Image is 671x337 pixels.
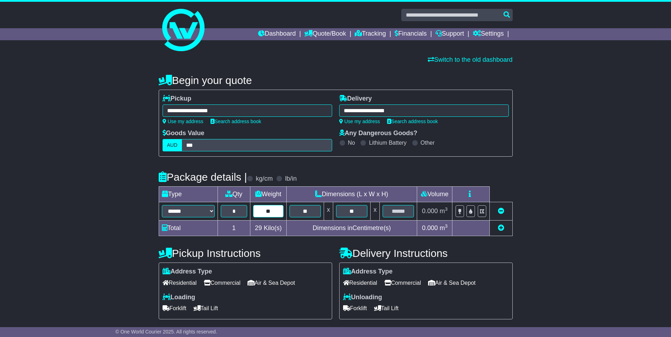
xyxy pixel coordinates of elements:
[163,277,197,288] span: Residential
[343,277,377,288] span: Residential
[417,187,452,202] td: Volume
[498,224,504,231] a: Add new item
[371,202,380,221] td: x
[211,119,261,124] a: Search address book
[422,224,438,231] span: 0.000
[348,139,355,146] label: No
[428,277,476,288] span: Air & Sea Depot
[343,303,367,314] span: Forklift
[339,247,513,259] h4: Delivery Instructions
[384,277,421,288] span: Commercial
[163,95,191,103] label: Pickup
[473,28,504,40] a: Settings
[250,187,287,202] td: Weight
[445,206,448,212] sup: 3
[435,28,464,40] a: Support
[159,187,218,202] td: Type
[163,139,182,151] label: AUD
[421,139,435,146] label: Other
[304,28,346,40] a: Quote/Book
[428,56,512,63] a: Switch to the old dashboard
[395,28,427,40] a: Financials
[387,119,438,124] a: Search address book
[115,329,217,335] span: © One World Courier 2025. All rights reserved.
[324,202,333,221] td: x
[256,175,273,183] label: kg/cm
[369,139,407,146] label: Lithium Battery
[163,303,187,314] span: Forklift
[194,303,218,314] span: Tail Lift
[255,224,262,231] span: 29
[445,223,448,229] sup: 3
[204,277,240,288] span: Commercial
[163,294,195,301] label: Loading
[286,187,417,202] td: Dimensions (L x W x H)
[159,74,513,86] h4: Begin your quote
[258,28,296,40] a: Dashboard
[440,224,448,231] span: m
[355,28,386,40] a: Tracking
[440,207,448,215] span: m
[285,175,297,183] label: lb/in
[343,268,393,276] label: Address Type
[159,221,218,236] td: Total
[248,277,295,288] span: Air & Sea Depot
[343,294,382,301] label: Unloading
[339,130,417,137] label: Any Dangerous Goods?
[163,130,205,137] label: Goods Value
[339,95,372,103] label: Delivery
[163,268,212,276] label: Address Type
[218,221,250,236] td: 1
[159,247,332,259] h4: Pickup Instructions
[339,119,380,124] a: Use my address
[422,207,438,215] span: 0.000
[159,171,247,183] h4: Package details |
[250,221,287,236] td: Kilo(s)
[286,221,417,236] td: Dimensions in Centimetre(s)
[498,207,504,215] a: Remove this item
[218,187,250,202] td: Qty
[163,119,203,124] a: Use my address
[374,303,399,314] span: Tail Lift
